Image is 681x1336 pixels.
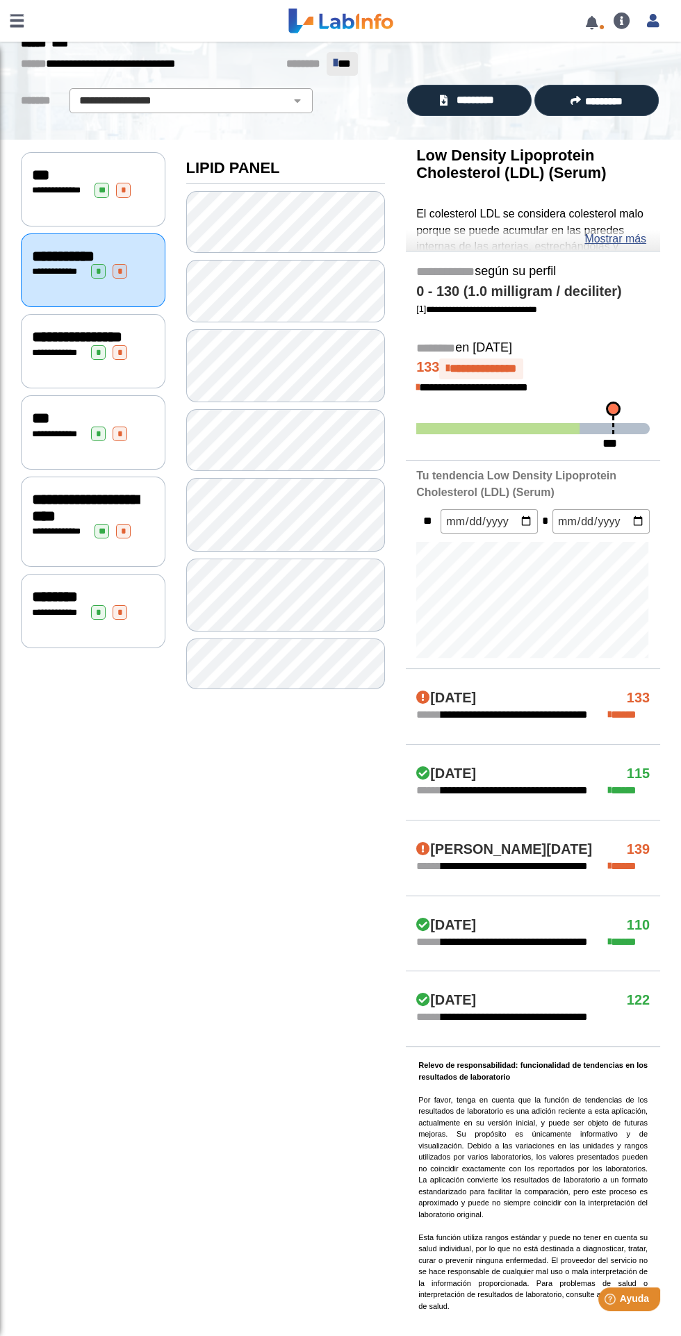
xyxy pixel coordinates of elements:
h4: [PERSON_NAME][DATE] [416,841,592,858]
h4: 133 [416,358,650,379]
iframe: Help widget launcher [557,1282,666,1321]
input: mm/dd/yyyy [552,509,650,534]
h5: según su perfil [416,264,650,280]
b: LIPID PANEL [186,159,280,176]
h4: 139 [627,841,650,858]
h4: [DATE] [416,766,476,782]
h5: en [DATE] [416,340,650,356]
h4: 122 [627,992,650,1009]
input: mm/dd/yyyy [441,509,538,534]
p: Por favor, tenga en cuenta que la función de tendencias de los resultados de laboratorio es una a... [418,1059,648,1312]
b: Tu tendencia Low Density Lipoprotein Cholesterol (LDL) (Serum) [416,470,616,498]
h4: 0 - 130 (1.0 milligram / deciliter) [416,283,650,300]
h4: 133 [627,690,650,707]
a: Mostrar más [584,231,646,247]
h4: [DATE] [416,690,476,707]
b: Low Density Lipoprotein Cholesterol (LDL) (Serum) [416,147,606,181]
b: Relevo de responsabilidad: funcionalidad de tendencias en los resultados de laboratorio [418,1061,648,1081]
h4: [DATE] [416,992,476,1009]
h4: [DATE] [416,917,476,934]
h4: 110 [627,917,650,934]
a: [1] [416,304,537,314]
h4: 115 [627,766,650,782]
p: El colesterol LDL se considera colesterol malo porque se puede acumular en las paredes internas d... [416,206,650,455]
